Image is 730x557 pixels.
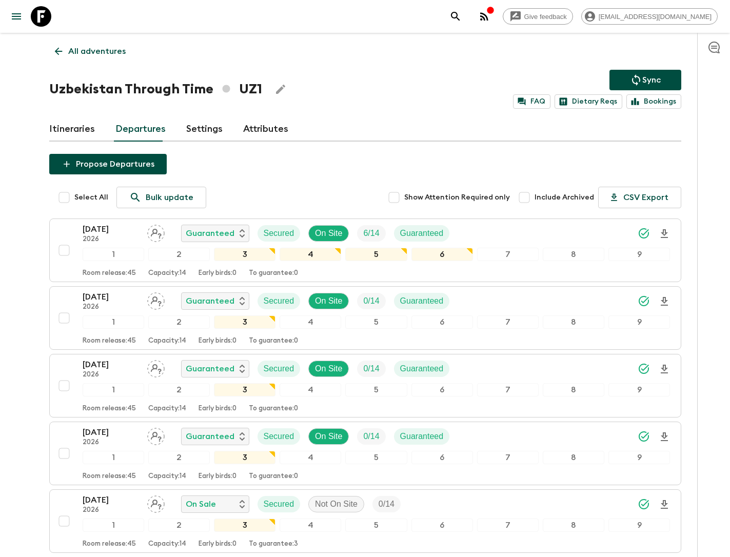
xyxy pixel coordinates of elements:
[519,13,573,21] span: Give feedback
[199,472,236,481] p: Early birds: 0
[363,363,379,375] p: 0 / 14
[638,498,650,510] svg: Synced Successfully
[83,494,139,506] p: [DATE]
[308,361,349,377] div: On Site
[148,472,186,481] p: Capacity: 14
[543,315,604,329] div: 8
[83,303,139,311] p: 2026
[608,315,670,329] div: 9
[411,315,473,329] div: 6
[270,79,291,100] button: Edit Adventure Title
[280,519,341,532] div: 4
[280,248,341,261] div: 4
[83,405,136,413] p: Room release: 45
[49,117,95,142] a: Itineraries
[357,361,385,377] div: Trip Fill
[503,8,573,25] a: Give feedback
[315,363,342,375] p: On Site
[308,496,364,512] div: Not On Site
[199,540,236,548] p: Early birds: 0
[147,431,165,439] span: Assign pack leader
[249,405,298,413] p: To guarantee: 0
[609,70,681,90] button: Sync adventure departures to the booking engine
[49,218,681,282] button: [DATE]2026Assign pack leaderGuaranteedSecuredOn SiteTrip FillGuaranteed123456789Room release:45Ca...
[115,117,166,142] a: Departures
[345,248,407,261] div: 5
[411,248,473,261] div: 6
[186,227,234,240] p: Guaranteed
[608,519,670,532] div: 9
[477,248,539,261] div: 7
[147,363,165,371] span: Assign pack leader
[308,428,349,445] div: On Site
[74,192,108,203] span: Select All
[148,405,186,413] p: Capacity: 14
[658,295,670,308] svg: Download Onboarding
[199,337,236,345] p: Early birds: 0
[608,451,670,464] div: 9
[148,315,210,329] div: 2
[147,295,165,304] span: Assign pack leader
[83,223,139,235] p: [DATE]
[147,228,165,236] span: Assign pack leader
[535,192,594,203] span: Include Archived
[83,426,139,439] p: [DATE]
[400,363,444,375] p: Guaranteed
[357,428,385,445] div: Trip Fill
[49,422,681,485] button: [DATE]2026Assign pack leaderGuaranteedSecuredOn SiteTrip FillGuaranteed123456789Room release:45Ca...
[49,286,681,350] button: [DATE]2026Assign pack leaderGuaranteedSecuredOn SiteTrip FillGuaranteed123456789Room release:45Ca...
[148,383,210,396] div: 2
[186,363,234,375] p: Guaranteed
[638,227,650,240] svg: Synced Successfully
[280,383,341,396] div: 4
[249,337,298,345] p: To guarantee: 0
[404,192,510,203] span: Show Attention Required only
[243,117,288,142] a: Attributes
[308,293,349,309] div: On Site
[258,428,301,445] div: Secured
[345,315,407,329] div: 5
[214,315,275,329] div: 3
[148,451,210,464] div: 2
[477,451,539,464] div: 7
[543,383,604,396] div: 8
[83,371,139,379] p: 2026
[148,519,210,532] div: 2
[199,405,236,413] p: Early birds: 0
[186,498,216,510] p: On Sale
[543,451,604,464] div: 8
[83,383,144,396] div: 1
[642,74,661,86] p: Sync
[357,225,385,242] div: Trip Fill
[148,540,186,548] p: Capacity: 14
[147,499,165,507] span: Assign pack leader
[626,94,681,109] a: Bookings
[83,451,144,464] div: 1
[258,293,301,309] div: Secured
[264,498,294,510] p: Secured
[148,337,186,345] p: Capacity: 14
[249,269,298,277] p: To guarantee: 0
[186,117,223,142] a: Settings
[258,361,301,377] div: Secured
[477,315,539,329] div: 7
[658,499,670,511] svg: Download Onboarding
[638,430,650,443] svg: Synced Successfully
[83,359,139,371] p: [DATE]
[513,94,550,109] a: FAQ
[280,451,341,464] div: 4
[186,295,234,307] p: Guaranteed
[315,295,342,307] p: On Site
[264,430,294,443] p: Secured
[83,291,139,303] p: [DATE]
[199,269,236,277] p: Early birds: 0
[116,187,206,208] a: Bulk update
[49,154,167,174] button: Propose Departures
[608,383,670,396] div: 9
[258,496,301,512] div: Secured
[555,94,622,109] a: Dietary Reqs
[49,489,681,553] button: [DATE]2026Assign pack leaderOn SaleSecuredNot On SiteTrip Fill123456789Room release:45Capacity:14...
[581,8,718,25] div: [EMAIL_ADDRESS][DOMAIN_NAME]
[49,354,681,417] button: [DATE]2026Assign pack leaderGuaranteedSecuredOn SiteTrip FillGuaranteed123456789Room release:45Ca...
[186,430,234,443] p: Guaranteed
